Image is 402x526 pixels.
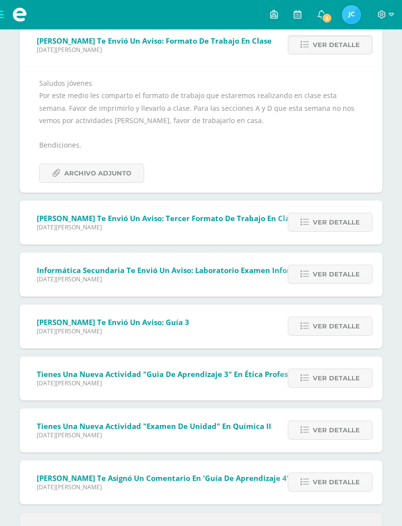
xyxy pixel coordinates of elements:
span: 5 [322,13,332,24]
span: Ver detalle [313,317,360,335]
span: Informática Secundaria te envió un aviso: Laboratorio Examen Informatica [37,265,316,275]
span: Ver detalle [313,369,360,387]
a: Archivo Adjunto [39,164,144,183]
span: Ver detalle [313,36,360,54]
span: Tienes una nueva actividad "Examen de unidad" En Química II [37,421,271,431]
span: [PERSON_NAME] te envió un aviso: Tercer formato de trabajo en clase [37,213,298,223]
span: Ver detalle [313,213,360,231]
div: Saludos jóvenes Por este medio les comparto el formato de trabajo que estaremos realizando en cla... [39,77,363,182]
span: Ver detalle [313,473,360,491]
span: [DATE][PERSON_NAME] [37,379,306,387]
span: Ver detalle [313,421,360,439]
span: [DATE][PERSON_NAME] [37,275,316,283]
span: Archivo Adjunto [64,164,131,182]
span: [PERSON_NAME] te envió un aviso: Guía 3 [37,317,189,327]
span: Tienes una nueva actividad "Guia de aprendizaje 3" En Ética Profesional [37,369,306,379]
span: [DATE][PERSON_NAME] [37,431,271,439]
span: [DATE][PERSON_NAME] [37,327,189,335]
span: [DATE][PERSON_NAME] [37,223,298,231]
span: [DATE][PERSON_NAME] [37,46,272,54]
span: [PERSON_NAME] te envió un aviso: Formato de trabajo en clase [37,36,272,46]
span: Ver detalle [313,265,360,283]
img: 8aa336ffde54d305daf6b19697c5c249.png [342,5,361,25]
